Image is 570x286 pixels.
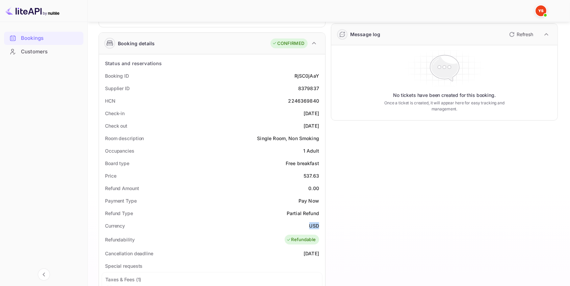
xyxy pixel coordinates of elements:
[294,72,319,79] div: RjSC0jAaY
[304,122,319,129] div: [DATE]
[286,160,319,167] div: Free breakfast
[304,172,319,179] div: 537.63
[517,31,533,38] p: Refresh
[21,48,80,56] div: Customers
[105,250,153,257] div: Cancellation deadline
[105,122,127,129] div: Check out
[536,5,546,16] img: Yandex Support
[299,197,319,204] div: Pay Now
[272,40,304,47] div: CONFIRMED
[308,185,319,192] div: 0.00
[4,32,83,44] a: Bookings
[4,45,83,58] a: Customers
[105,110,125,117] div: Check-in
[304,110,319,117] div: [DATE]
[286,236,316,243] div: Refundable
[384,100,505,112] p: Once a ticket is created, it will appear here for easy tracking and management.
[105,85,130,92] div: Supplier ID
[21,34,80,42] div: Bookings
[105,60,162,67] div: Status and reservations
[309,222,319,229] div: USD
[105,222,125,229] div: Currency
[350,31,381,38] div: Message log
[4,32,83,45] div: Bookings
[105,236,135,243] div: Refundability
[304,250,319,257] div: [DATE]
[38,268,50,281] button: Collapse navigation
[287,210,319,217] div: Partial Refund
[105,262,142,269] div: Special requests
[303,147,319,154] div: 1 Adult
[105,147,134,154] div: Occupancies
[105,276,141,283] div: Taxes & Fees ( 1 )
[105,185,139,192] div: Refund Amount
[105,172,116,179] div: Price
[105,197,137,204] div: Payment Type
[118,40,155,47] div: Booking details
[257,135,319,142] div: Single Room, Non Smoking
[105,210,133,217] div: Refund Type
[105,72,129,79] div: Booking ID
[505,29,536,40] button: Refresh
[5,5,59,16] img: LiteAPI logo
[105,135,144,142] div: Room description
[105,160,129,167] div: Board type
[393,92,496,99] p: No tickets have been created for this booking.
[105,97,115,104] div: HCN
[298,85,319,92] div: 8379837
[288,97,319,104] div: 2246369840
